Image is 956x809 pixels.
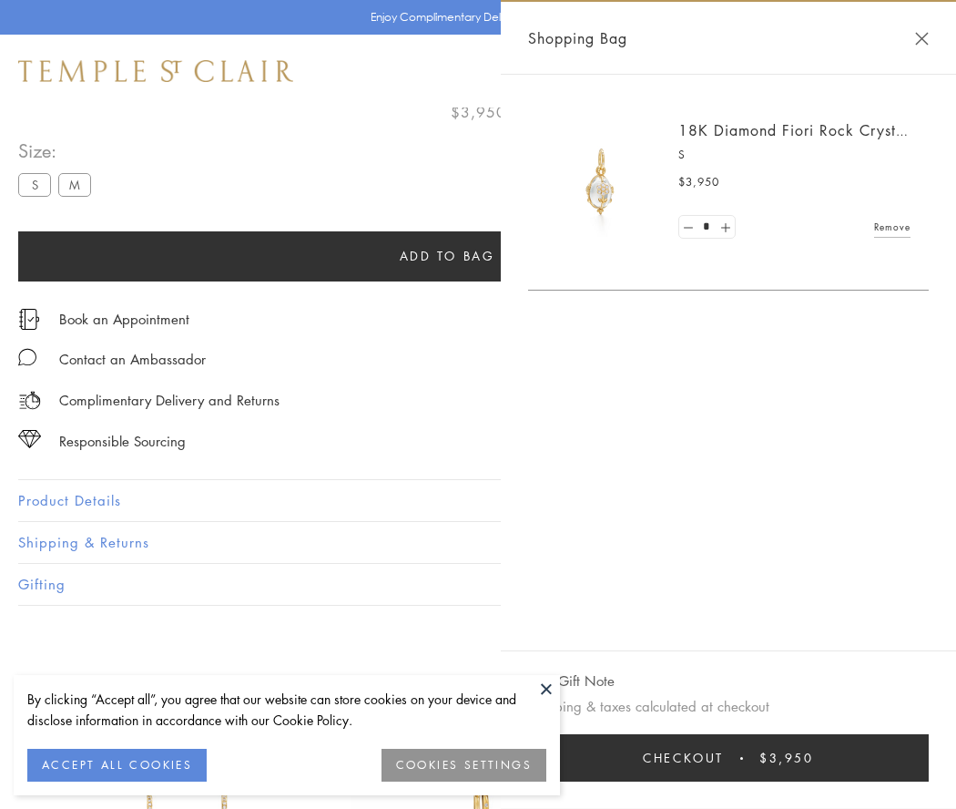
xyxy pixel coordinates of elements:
label: M [58,173,91,196]
p: Complimentary Delivery and Returns [59,389,280,412]
p: S [678,146,910,164]
label: S [18,173,51,196]
h3: You May Also Like [46,671,910,700]
a: Set quantity to 2 [716,216,734,239]
button: Add Gift Note [528,670,615,692]
span: $3,950 [678,173,719,191]
button: Checkout $3,950 [528,734,929,782]
img: icon_appointment.svg [18,309,40,330]
button: COOKIES SETTINGS [381,749,546,782]
a: Book an Appointment [59,309,189,329]
span: Shopping Bag [528,26,627,50]
span: $3,950 [451,100,506,124]
p: Enjoy Complimentary Delivery & Returns [371,8,577,26]
img: MessageIcon-01_2.svg [18,348,36,366]
a: Set quantity to 0 [679,216,697,239]
span: $3,950 [759,748,814,768]
button: Product Details [18,480,938,521]
img: icon_delivery.svg [18,389,41,412]
span: Size: [18,136,98,166]
div: By clicking “Accept all”, you agree that our website can store cookies on your device and disclos... [27,689,546,731]
button: Gifting [18,564,938,605]
img: P51889-E11FIORI [546,128,656,237]
button: Shipping & Returns [18,522,938,563]
span: Checkout [643,748,724,768]
a: Remove [874,217,910,237]
p: Shipping & taxes calculated at checkout [528,695,929,718]
button: Close Shopping Bag [915,32,929,46]
div: Responsible Sourcing [59,430,186,453]
button: ACCEPT ALL COOKIES [27,749,207,782]
button: Add to bag [18,231,876,282]
img: Temple St. Clair [18,60,293,82]
div: Contact an Ambassador [59,348,206,371]
img: icon_sourcing.svg [18,430,41,448]
span: Add to bag [400,246,495,266]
